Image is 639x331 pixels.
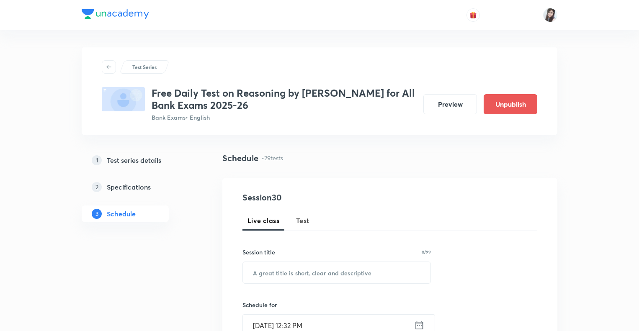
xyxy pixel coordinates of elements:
h4: Session 30 [242,191,395,204]
span: Test [296,216,309,226]
p: 0/99 [422,250,431,254]
p: Bank Exams • English [152,113,417,122]
img: avatar [469,11,477,19]
h4: Schedule [222,152,258,164]
button: avatar [466,8,480,22]
button: Preview [423,94,477,114]
img: Company Logo [82,9,149,19]
a: 2Specifications [82,179,196,195]
p: Test Series [132,63,157,71]
a: 1Test series details [82,152,196,169]
h5: Test series details [107,155,161,165]
h5: Specifications [107,182,151,192]
p: 1 [92,155,102,165]
p: • 29 tests [262,154,283,162]
p: 2 [92,182,102,192]
span: Live class [247,216,279,226]
h6: Schedule for [242,300,431,309]
button: Unpublish [484,94,537,114]
h5: Schedule [107,209,136,219]
h3: Free Daily Test on Reasoning by [PERSON_NAME] for All Bank Exams 2025-26 [152,87,417,111]
h6: Session title [242,248,275,257]
a: Company Logo [82,9,149,21]
input: A great title is short, clear and descriptive [243,262,430,283]
img: Manjeet Kaur [543,8,557,22]
img: fallback-thumbnail.png [102,87,145,111]
p: 3 [92,209,102,219]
